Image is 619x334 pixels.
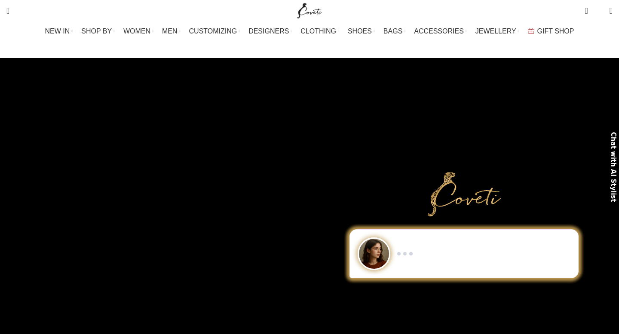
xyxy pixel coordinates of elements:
[580,2,592,19] a: 0
[537,27,574,35] span: GIFT SHOP
[81,27,112,35] span: SHOP BY
[585,4,592,11] span: 0
[300,27,336,35] span: CLOTHING
[348,23,375,40] a: SHOES
[475,23,519,40] a: JEWELLERY
[594,2,603,19] div: My Wishlist
[295,6,324,14] a: Site logo
[45,23,73,40] a: NEW IN
[123,23,153,40] a: WOMEN
[414,23,467,40] a: ACCESSORIES
[320,229,608,278] div: Chat to Shop demo
[528,23,574,40] a: GIFT SHOP
[189,23,240,40] a: CUSTOMIZING
[383,23,405,40] a: BAGS
[300,23,339,40] a: CLOTHING
[2,23,617,40] div: Main navigation
[528,28,534,34] img: GiftBag
[162,23,180,40] a: MEN
[248,27,289,35] span: DESIGNERS
[475,27,516,35] span: JEWELLERY
[162,27,178,35] span: MEN
[123,27,150,35] span: WOMEN
[45,27,70,35] span: NEW IN
[414,27,464,35] span: ACCESSORIES
[248,23,292,40] a: DESIGNERS
[596,9,603,15] span: 0
[383,27,402,35] span: BAGS
[189,27,237,35] span: CUSTOMIZING
[2,2,14,19] a: Search
[428,172,501,216] img: Primary Gold
[81,23,115,40] a: SHOP BY
[348,27,372,35] span: SHOES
